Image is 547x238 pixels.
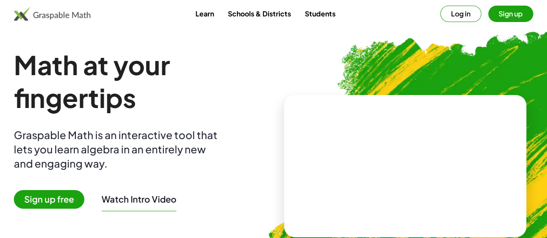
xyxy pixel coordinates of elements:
[14,190,84,209] span: Sign up free
[14,128,221,171] div: Graspable Math is an interactive tool that lets you learn algebra in an entirely new and engaging...
[221,6,297,22] a: Schools & Districts
[488,6,533,22] button: Sign up
[297,6,342,22] a: Students
[340,133,470,198] video: What is this? This is dynamic math notation. Dynamic math notation plays a central role in how Gr...
[188,6,221,22] a: Learn
[102,194,176,205] button: Watch Intro Video
[14,48,270,114] h1: Math at your fingertips
[440,6,481,22] button: Log in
